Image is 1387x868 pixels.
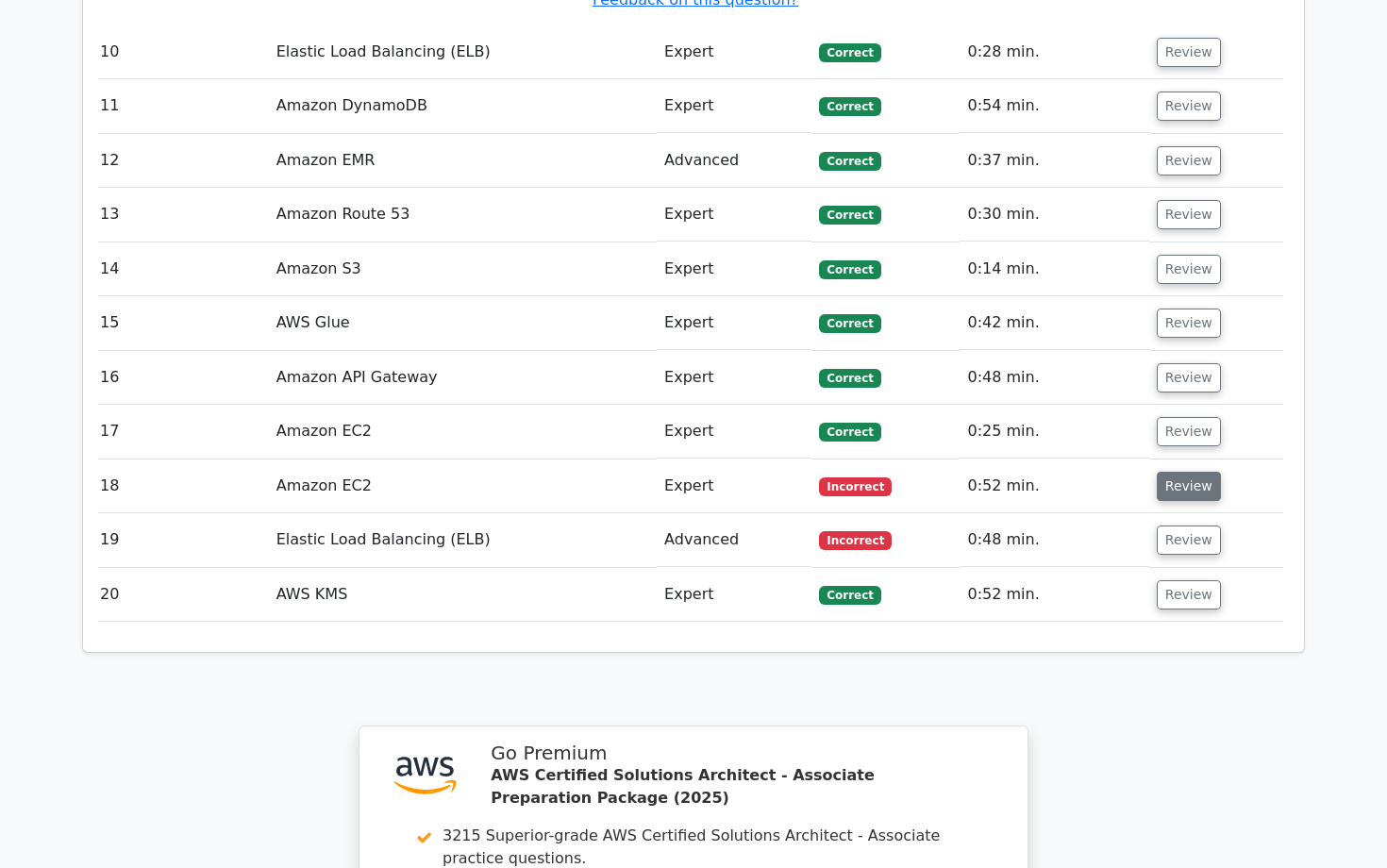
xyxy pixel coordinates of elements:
td: 0:54 min. [960,79,1148,133]
td: 0:48 min. [960,513,1148,567]
td: Amazon EMR [269,134,657,188]
span: Correct [819,206,880,225]
td: 12 [92,134,269,188]
td: 18 [92,459,269,513]
button: Review [1157,417,1221,446]
span: Correct [819,586,880,605]
td: 0:52 min. [960,568,1148,622]
button: Review [1157,146,1221,175]
span: Correct [819,423,880,442]
span: Incorrect [819,477,892,496]
td: 15 [92,296,269,350]
td: 0:30 min. [960,188,1148,242]
td: Amazon EC2 [269,459,657,513]
td: 0:42 min. [960,296,1148,350]
button: Review [1157,200,1221,229]
span: Correct [819,260,880,279]
td: Expert [657,242,811,296]
span: Correct [819,43,880,62]
button: Review [1157,580,1221,609]
td: 17 [92,405,269,459]
td: 20 [92,568,269,622]
td: 13 [92,188,269,242]
td: Expert [657,568,811,622]
button: Review [1157,255,1221,284]
td: Amazon API Gateway [269,351,657,405]
td: AWS KMS [269,568,657,622]
td: Elastic Load Balancing (ELB) [269,513,657,567]
td: 0:25 min. [960,405,1148,459]
td: 0:37 min. [960,134,1148,188]
td: Advanced [657,513,811,567]
td: Elastic Load Balancing (ELB) [269,25,657,79]
button: Review [1157,38,1221,67]
td: 11 [92,79,269,133]
button: Review [1157,92,1221,121]
span: Correct [819,369,880,388]
span: Correct [819,152,880,171]
span: Correct [819,314,880,333]
td: Expert [657,459,811,513]
span: Correct [819,97,880,116]
td: 14 [92,242,269,296]
td: Advanced [657,134,811,188]
td: Amazon S3 [269,242,657,296]
td: Expert [657,296,811,350]
td: 16 [92,351,269,405]
td: Amazon DynamoDB [269,79,657,133]
td: 0:14 min. [960,242,1148,296]
td: Amazon EC2 [269,405,657,459]
td: Expert [657,25,811,79]
td: AWS Glue [269,296,657,350]
button: Review [1157,363,1221,392]
td: Expert [657,351,811,405]
td: 19 [92,513,269,567]
button: Review [1157,309,1221,338]
td: 0:48 min. [960,351,1148,405]
button: Review [1157,526,1221,555]
td: 0:28 min. [960,25,1148,79]
td: Expert [657,188,811,242]
td: 10 [92,25,269,79]
span: Incorrect [819,531,892,550]
td: Expert [657,405,811,459]
td: 0:52 min. [960,459,1148,513]
td: Amazon Route 53 [269,188,657,242]
td: Expert [657,79,811,133]
button: Review [1157,472,1221,501]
